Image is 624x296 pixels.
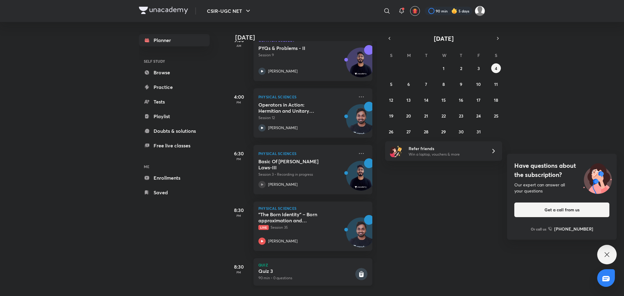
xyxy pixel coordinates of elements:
abbr: October 11, 2025 [494,81,498,87]
p: PM [227,214,251,217]
abbr: October 13, 2025 [406,97,411,103]
p: [PERSON_NAME] [268,238,298,244]
p: Or call us [531,226,546,232]
abbr: October 19, 2025 [389,113,393,119]
button: October 17, 2025 [474,95,484,105]
button: October 12, 2025 [386,95,396,105]
h5: PYQs & Problems - II [258,45,334,51]
h6: [PHONE_NUMBER] [554,226,593,232]
button: October 7, 2025 [421,79,431,89]
button: October 25, 2025 [491,111,501,121]
button: October 23, 2025 [456,111,466,121]
img: Avatar [346,51,376,80]
p: PM [227,157,251,161]
button: October 16, 2025 [456,95,466,105]
h5: Quiz 3 [258,268,354,274]
h5: 8:30 [227,206,251,214]
p: Session 9 [258,52,354,58]
a: Tests [139,96,210,108]
button: October 9, 2025 [456,79,466,89]
a: Doubts & solutions [139,125,210,137]
button: Get a call from us [514,203,609,217]
button: October 27, 2025 [404,127,413,136]
abbr: October 31, 2025 [477,129,481,135]
abbr: October 6, 2025 [407,81,410,87]
p: [PERSON_NAME] [268,69,298,74]
button: October 20, 2025 [404,111,413,121]
img: Rai Haldar [475,6,485,16]
abbr: Wednesday [442,52,446,58]
a: Playlist [139,110,210,122]
abbr: October 7, 2025 [425,81,427,87]
button: October 11, 2025 [491,79,501,89]
button: October 19, 2025 [386,111,396,121]
img: referral [390,145,402,157]
button: October 2, 2025 [456,63,466,73]
abbr: October 30, 2025 [459,129,464,135]
button: October 18, 2025 [491,95,501,105]
h5: 6:30 [227,150,251,157]
h6: ME [139,161,210,172]
abbr: Sunday [390,52,392,58]
abbr: October 18, 2025 [494,97,498,103]
p: [PERSON_NAME] [268,182,298,187]
img: ttu_illustration_new.svg [578,161,617,194]
img: Avatar [346,107,376,137]
abbr: October 8, 2025 [442,81,445,87]
p: Session 35 [258,225,354,230]
button: October 13, 2025 [404,95,413,105]
p: Win a laptop, vouchers & more [409,152,484,157]
abbr: October 3, 2025 [477,65,480,71]
button: October 22, 2025 [439,111,448,121]
abbr: October 14, 2025 [424,97,428,103]
button: October 30, 2025 [456,127,466,136]
h4: Have questions about the subscription? [514,161,609,179]
abbr: October 10, 2025 [476,81,481,87]
p: Quiz [258,263,367,267]
h5: 8:30 [227,263,251,270]
button: October 28, 2025 [421,127,431,136]
button: October 24, 2025 [474,111,484,121]
img: streak [451,8,457,14]
h6: Refer friends [409,145,484,152]
abbr: October 15, 2025 [441,97,446,103]
img: Company Logo [139,7,188,14]
abbr: October 2, 2025 [460,65,462,71]
img: avatar [412,8,418,14]
button: October 4, 2025 [491,63,501,73]
abbr: October 20, 2025 [406,113,411,119]
button: October 3, 2025 [474,63,484,73]
abbr: October 25, 2025 [494,113,498,119]
a: Browse [139,66,210,79]
abbr: October 23, 2025 [459,113,463,119]
abbr: Monday [407,52,411,58]
a: Planner [139,34,210,46]
p: Physical Sciences [258,206,367,210]
h5: "The Born Identity" – Born approximation and applications [258,211,334,224]
img: Avatar [346,164,376,193]
a: Company Logo [139,7,188,16]
span: [DATE] [434,34,454,43]
button: October 31, 2025 [474,127,484,136]
button: October 26, 2025 [386,127,396,136]
button: October 29, 2025 [439,127,448,136]
abbr: October 17, 2025 [477,97,480,103]
h5: Operators in Action: Hermitian and Unitary Operators [258,102,334,114]
button: October 1, 2025 [439,63,448,73]
div: Our expert can answer all your questions [514,182,609,194]
button: October 21, 2025 [421,111,431,121]
abbr: October 24, 2025 [476,113,481,119]
h5: Basic Of Newton's Laws-III [258,158,334,171]
a: [PHONE_NUMBER] [548,226,593,232]
a: Enrollments [139,172,210,184]
abbr: Tuesday [425,52,427,58]
p: 90 min • 0 questions [258,275,354,281]
abbr: October 21, 2025 [424,113,428,119]
abbr: October 4, 2025 [495,65,497,71]
h6: SELF STUDY [139,56,210,66]
p: Session 12 [258,115,354,121]
abbr: Saturday [495,52,497,58]
button: avatar [410,6,420,16]
img: Avatar [346,221,376,250]
h5: 4:00 [227,93,251,100]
